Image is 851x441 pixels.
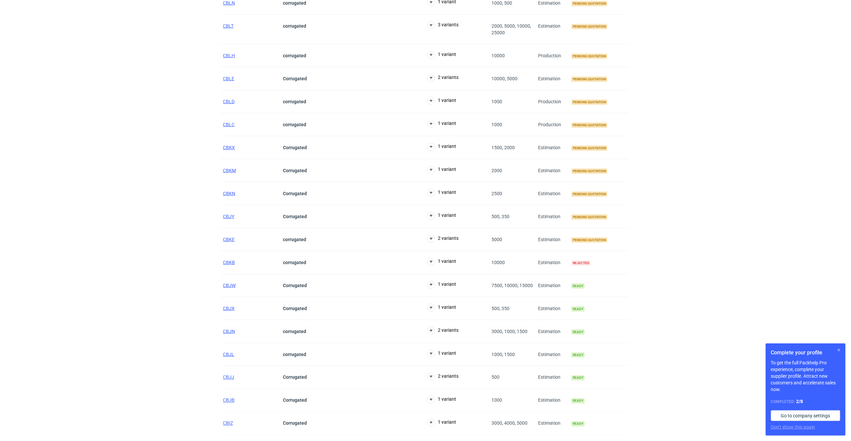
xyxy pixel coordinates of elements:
button: 1 variant [427,97,456,105]
strong: Corrugated [283,283,307,288]
a: CBLH [223,53,235,58]
div: Estimation [535,15,569,44]
span: CBJJ [223,375,234,380]
a: CBJL [223,352,234,357]
span: 3000, 1000, 1500 [491,329,527,334]
div: Estimation [535,67,569,90]
button: 1 variant [427,166,456,174]
a: CBKB [223,260,235,265]
a: CBJB [223,398,235,403]
span: Ready [571,329,585,335]
div: Estimation [535,412,569,435]
span: Pending quotation [571,169,607,174]
span: Pending quotation [571,77,607,82]
strong: Corrugated [283,191,307,196]
span: Ready [571,398,585,404]
span: Pending quotation [571,237,607,243]
button: 1 variant [427,396,456,404]
strong: corrugated [283,23,306,29]
a: CBLC [223,122,235,127]
button: 1 variant [427,258,456,266]
span: Pending quotation [571,24,607,29]
a: CBKE [223,237,235,242]
a: CBJW [223,283,236,288]
button: 1 variant [427,189,456,197]
strong: Corrugated [283,145,307,150]
strong: Corrugated [283,421,307,426]
span: 5000 [491,237,502,242]
span: Pending quotation [571,215,607,220]
span: 2000 [491,168,502,173]
strong: Corrugated [283,306,307,311]
span: Ready [571,283,585,289]
p: To get the full Packhelp Pro experience, complete your supplier profile. Attract new customers an... [771,359,840,393]
button: 1 variant [427,304,456,312]
button: 2 variants [427,74,458,82]
div: Estimation [535,182,569,205]
div: Estimation [535,251,569,274]
div: Estimation [535,228,569,251]
strong: corrugated [283,0,306,6]
span: 10000 [491,53,505,58]
a: CBKN [223,191,235,196]
div: Production [535,113,569,136]
strong: Corrugated [283,168,307,173]
span: 10000 [491,260,505,265]
span: 500, 350 [491,306,509,311]
div: Estimation [535,205,569,228]
span: Pending quotation [571,146,607,151]
span: Ready [571,375,585,381]
button: 2 variants [427,235,458,243]
div: Production [535,90,569,113]
a: CBJN [223,329,235,334]
a: CBLN [223,0,235,6]
button: 1 variant [427,419,456,427]
span: 1000 [491,398,502,403]
div: Estimation [535,366,569,389]
span: 1500, 2000 [491,145,515,150]
a: CBJX [223,306,235,311]
span: 1000, 500 [491,0,512,6]
div: Estimation [535,389,569,412]
div: Estimation [535,274,569,297]
div: Production [535,44,569,67]
div: Estimation [535,136,569,159]
span: 1000, 1500 [491,352,515,357]
span: Rejected [571,260,591,266]
a: CBLD [223,99,235,104]
button: 2 variants [427,327,458,335]
span: Ready [571,306,585,312]
strong: corrugated [283,99,306,104]
div: Estimation [535,320,569,343]
strong: 2 / 8 [796,399,803,404]
button: Don’t show this again [771,424,815,430]
a: CBJY [223,214,234,219]
a: CBLE [223,76,234,81]
span: Ready [571,352,585,358]
span: 3000, 4000, 5000 [491,421,527,426]
span: Pending quotation [571,54,607,59]
strong: corrugated [283,53,306,58]
a: CBLT [223,23,234,29]
button: 1 variant [427,120,456,128]
span: 2000, 5000, 10000, 25000 [491,23,531,35]
strong: Corrugated [283,76,307,81]
span: 1000 [491,99,502,104]
span: Pending quotation [571,100,607,105]
a: Go to company settings [771,410,840,421]
strong: corrugated [283,260,306,265]
button: 1 variant [427,212,456,220]
strong: corrugated [283,329,306,334]
button: 1 variant [427,143,456,151]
